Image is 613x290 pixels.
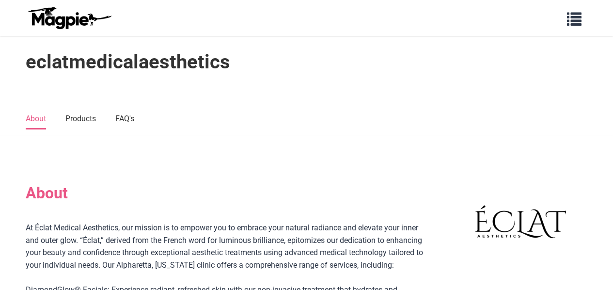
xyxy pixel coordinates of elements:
[26,184,433,202] h2: About
[26,6,113,30] img: logo-ab69f6fb50320c5b225c76a69d11143b.png
[26,50,230,74] h1: eclatmedicalaesthetics
[26,109,46,129] a: About
[65,109,96,129] a: Products
[472,160,568,289] img: eclatmedicalaesthetics logo
[115,109,134,129] a: FAQ's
